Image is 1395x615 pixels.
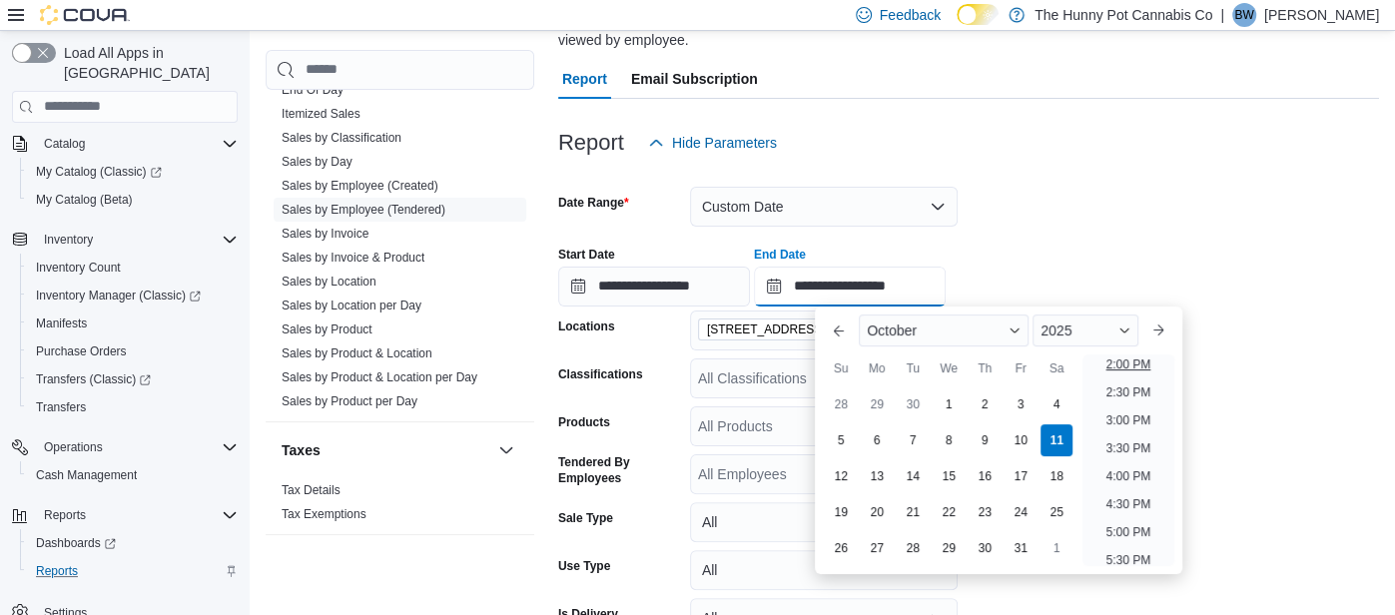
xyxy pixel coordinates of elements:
a: Itemized Sales [282,107,360,121]
a: Sales by Product & Location [282,346,432,360]
div: day-30 [897,388,929,420]
p: [PERSON_NAME] [1264,3,1379,27]
a: Sales by Location [282,275,376,289]
span: Feedback [880,5,941,25]
a: Sales by Employee (Created) [282,179,438,193]
span: Operations [44,439,103,455]
div: October, 2025 [823,386,1074,566]
button: Inventory Count [20,254,246,282]
span: Email Subscription [631,59,758,99]
button: Operations [4,433,246,461]
a: Sales by Employee (Tendered) [282,203,445,217]
span: Dark Mode [957,25,958,26]
span: Sales by Classification [282,130,401,146]
span: Sales by Invoice & Product [282,250,424,266]
button: Taxes [494,438,518,462]
button: Inventory [36,228,101,252]
div: day-28 [897,532,929,564]
div: day-27 [861,532,893,564]
span: Tax Exemptions [282,506,366,522]
a: Transfers [28,395,94,419]
span: Transfers (Classic) [36,371,151,387]
label: Products [558,414,610,430]
div: Sales [266,78,534,421]
a: Dashboards [20,529,246,557]
span: Report [562,59,607,99]
a: End Of Day [282,83,344,97]
a: Sales by Invoice [282,227,368,241]
li: 4:30 PM [1097,492,1158,516]
li: 5:00 PM [1097,520,1158,544]
div: day-2 [969,388,1001,420]
span: Hide Parameters [672,133,777,153]
li: 3:00 PM [1097,408,1158,432]
div: day-29 [861,388,893,420]
button: Inventory [4,226,246,254]
span: Cash Management [28,463,238,487]
a: My Catalog (Classic) [20,158,246,186]
a: Sales by Product & Location per Day [282,370,477,384]
span: Inventory Count [28,256,238,280]
a: Sales by Classification [282,131,401,145]
label: Sale Type [558,510,613,526]
div: We [933,352,965,384]
div: day-15 [933,460,965,492]
div: day-31 [1005,532,1037,564]
a: Purchase Orders [28,339,135,363]
div: Tu [897,352,929,384]
div: Bonnie Wong [1232,3,1256,27]
div: day-8 [933,424,965,456]
p: The Hunny Pot Cannabis Co [1035,3,1212,27]
span: 2025 [1041,322,1071,338]
span: Operations [36,435,238,459]
button: Previous Month [823,314,855,346]
a: Inventory Manager (Classic) [20,282,246,309]
div: day-16 [969,460,1001,492]
input: Press the down key to open a popover containing a calendar. [558,267,750,307]
button: Custom Date [690,187,958,227]
span: Purchase Orders [36,343,127,359]
div: day-7 [897,424,929,456]
span: Dashboards [36,535,116,551]
button: All [690,502,958,542]
span: BW [1234,3,1253,27]
button: Catalog [36,132,93,156]
div: Taxes [266,478,534,534]
li: 2:00 PM [1097,352,1158,376]
div: day-18 [1041,460,1072,492]
span: Sales by Day [282,154,352,170]
button: Catalog [4,130,246,158]
button: Operations [36,435,111,459]
a: Cash Management [28,463,145,487]
span: Reports [36,563,78,579]
div: day-10 [1005,424,1037,456]
div: day-1 [1041,532,1072,564]
h3: Taxes [282,440,321,460]
label: Use Type [558,558,610,574]
button: Next month [1142,314,1174,346]
div: day-1 [933,388,965,420]
ul: Time [1082,354,1173,566]
span: Manifests [36,315,87,331]
button: Manifests [20,309,246,337]
a: Transfers (Classic) [20,365,246,393]
button: Reports [4,501,246,529]
span: My Catalog (Classic) [28,160,238,184]
a: Sales by Location per Day [282,299,421,312]
div: day-25 [1041,496,1072,528]
span: My Catalog (Classic) [36,164,162,180]
span: Inventory Manager (Classic) [28,284,238,307]
div: day-28 [825,388,857,420]
div: day-9 [969,424,1001,456]
div: day-29 [933,532,965,564]
label: Date Range [558,195,629,211]
div: day-26 [825,532,857,564]
a: Inventory Manager (Classic) [28,284,209,307]
span: My Catalog (Beta) [36,192,133,208]
a: Sales by Invoice & Product [282,251,424,265]
span: Inventory [44,232,93,248]
div: day-19 [825,496,857,528]
span: Inventory [36,228,238,252]
div: day-20 [861,496,893,528]
a: Reports [28,559,86,583]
